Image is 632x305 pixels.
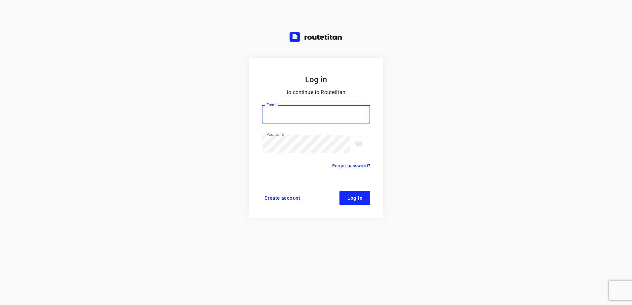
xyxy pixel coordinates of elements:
[262,74,370,85] h5: Log in
[264,195,300,201] span: Create account
[347,195,362,201] span: Log in
[339,191,370,205] button: Log in
[352,137,366,151] button: toggle password visibility
[290,32,342,42] img: Routetitan
[332,162,370,170] a: Forgot password?
[290,32,342,44] a: Routetitan
[262,191,303,205] a: Create account
[262,88,370,97] p: to continue to Routetitan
